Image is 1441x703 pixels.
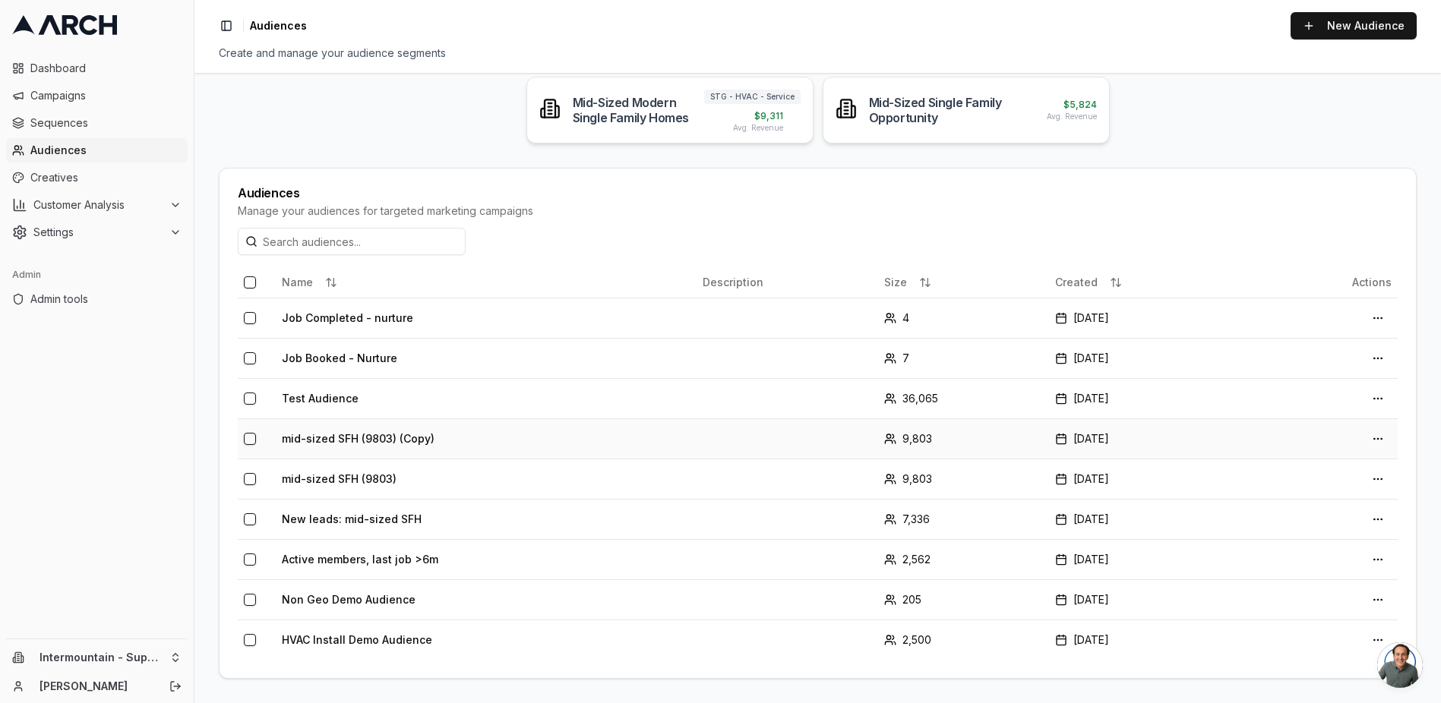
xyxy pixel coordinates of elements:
div: [DATE] [1055,471,1262,487]
div: [DATE] [1055,592,1262,607]
a: New Audience [1291,12,1417,39]
span: Settings [33,225,163,240]
a: Campaigns [6,84,188,108]
td: Job Completed - nurture [276,298,697,338]
td: mid-sized SFH (9803) [276,459,697,499]
div: [DATE] [1055,632,1262,648]
td: Job Booked - Nurture [276,338,697,378]
div: Created [1055,270,1262,295]
div: Create and manage your audience segments [219,46,1417,61]
div: [DATE] [1055,351,1262,366]
div: 2,562 [884,552,1043,567]
div: 7,336 [884,512,1043,527]
div: Admin [6,263,188,287]
div: [DATE] [1055,512,1262,527]
div: Manage your audiences for targeted marketing campaigns [238,203,1398,219]
a: Open chat [1377,642,1423,688]
span: Dashboard [30,61,182,76]
span: $ 9,311 [754,110,783,122]
span: Avg. Revenue [1047,111,1097,122]
th: Actions [1269,267,1398,298]
span: Creatives [30,170,182,185]
th: Description [697,267,879,298]
nav: breadcrumb [250,18,307,33]
span: Admin tools [30,292,182,307]
td: mid-sized SFH (9803) (Copy) [276,418,697,459]
div: 4 [884,311,1043,326]
span: Audiences [30,143,182,158]
div: [DATE] [1055,311,1262,326]
button: Log out [165,676,186,697]
td: Test Audience [276,378,697,418]
a: Creatives [6,166,188,190]
button: Customer Analysis [6,193,188,217]
div: Name [282,270,690,295]
div: [DATE] [1055,391,1262,406]
div: Audiences [238,187,1398,199]
span: STG - HVAC - Service [704,90,801,104]
input: Search audiences... [238,228,466,255]
td: Non Geo Demo Audience [276,579,697,619]
a: Dashboard [6,56,188,80]
div: Size [884,270,1043,295]
span: Avg. Revenue [733,122,783,134]
span: Customer Analysis [33,197,163,213]
div: 9,803 [884,471,1043,487]
span: $ 5,824 [1063,99,1097,111]
a: [PERSON_NAME] [40,679,153,694]
span: Campaigns [30,88,182,103]
td: New leads: mid-sized SFH [276,499,697,539]
span: Sequences [30,115,182,131]
a: Admin tools [6,287,188,311]
td: Active members, last job >6m [276,539,697,579]
div: [DATE] [1055,431,1262,446]
button: Settings [6,220,188,244]
td: HVAC Install Demo Audience [276,619,697,660]
span: Audiences [250,18,307,33]
div: 7 [884,351,1043,366]
div: 9,803 [884,431,1043,446]
div: Mid-Sized Modern Single Family Homes [573,95,704,125]
div: 36,065 [884,391,1043,406]
div: Mid-Sized Single Family Opportunity [869,95,1035,125]
a: Audiences [6,138,188,162]
button: Intermountain - Superior Water & Air [6,645,188,670]
span: Intermountain - Superior Water & Air [40,651,163,664]
div: [DATE] [1055,552,1262,567]
div: 205 [884,592,1043,607]
a: Sequences [6,111,188,135]
div: 2,500 [884,632,1043,648]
